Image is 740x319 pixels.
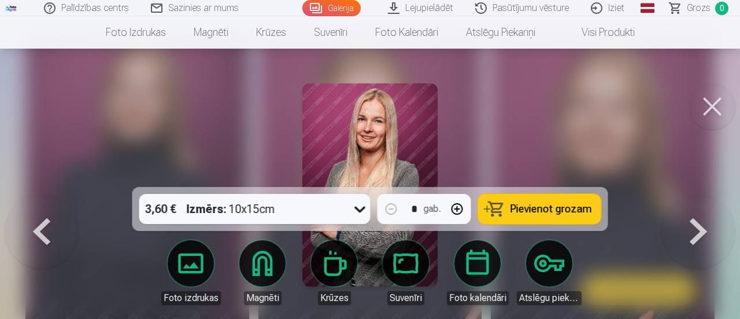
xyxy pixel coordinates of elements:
[373,240,438,305] a: Suvenīri
[92,16,180,49] a: Foto izdrukas
[517,240,582,305] a: Atslēgu piekariņi
[187,194,275,224] div: 10x15cm
[478,194,601,224] button: Pievienot grozam
[187,201,227,217] strong: Izmērs :
[517,291,582,305] div: Atslēgu piekariņi
[387,291,424,305] div: Suvenīri
[445,240,510,305] a: Foto kalendāri
[549,16,649,49] a: Visi produkti
[244,291,282,305] div: Magnēti
[161,291,221,305] div: Foto izdrukas
[139,194,182,224] div: 3,60 €
[424,202,441,216] div: gab.
[230,240,295,305] a: Magnēti
[318,291,351,305] div: Krūzes
[242,16,300,49] a: Krūzes
[302,240,367,305] a: Krūzes
[180,16,242,49] a: Magnēti
[5,5,17,12] img: /fa1
[300,16,361,49] a: Suvenīri
[158,240,223,305] a: Foto izdrukas
[361,16,452,49] a: Foto kalendāri
[452,16,549,49] a: Atslēgu piekariņi
[715,2,728,15] span: 0
[447,291,509,305] div: Foto kalendāri
[687,1,711,15] span: Grozs
[510,204,592,214] span: Pievienot grozam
